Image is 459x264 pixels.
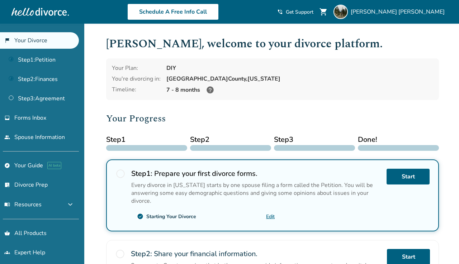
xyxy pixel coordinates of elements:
div: Timeline: [112,86,161,94]
strong: Step 1 : [131,169,152,178]
h2: Your Progress [106,111,439,126]
div: Your Plan: [112,64,161,72]
a: phone_in_talkGet Support [277,9,313,15]
span: Resources [4,201,42,208]
img: jose ocon [333,5,348,19]
span: list_alt_check [4,182,10,188]
span: Step 2 [190,134,271,145]
span: Step 1 [106,134,187,145]
span: explore [4,163,10,168]
a: Schedule A Free Info Call [127,4,219,20]
strong: Step 2 : [131,249,152,259]
iframe: Chat Widget [423,230,459,264]
span: Forms Inbox [14,114,46,122]
span: flag_2 [4,38,10,43]
span: check_circle [137,213,143,220]
div: [GEOGRAPHIC_DATA] County, [US_STATE] [166,75,433,83]
div: DIY [166,64,433,72]
h2: Prepare your first divorce forms. [131,169,381,178]
a: Start [387,169,430,184]
span: [PERSON_NAME] [PERSON_NAME] [351,8,448,16]
div: You're divorcing in: [112,75,161,83]
span: radio_button_unchecked [115,249,125,259]
div: 7 - 8 months [166,86,433,94]
span: shopping_cart [319,8,328,16]
span: shopping_basket [4,230,10,236]
div: Starting Your Divorce [146,213,196,220]
span: Done! [358,134,439,145]
span: inbox [4,115,10,121]
span: expand_more [66,200,75,209]
span: phone_in_talk [277,9,283,15]
span: Step 3 [274,134,355,145]
span: people [4,134,10,140]
p: Every divorce in [US_STATE] starts by one spouse filing a form called the Petition. You will be a... [131,181,381,205]
h1: [PERSON_NAME] , welcome to your divorce platform. [106,35,439,53]
a: Edit [266,213,275,220]
span: groups [4,250,10,255]
span: radio_button_unchecked [115,169,126,179]
span: menu_book [4,202,10,207]
h2: Share your financial information. [131,249,381,259]
span: AI beta [47,162,61,169]
span: Get Support [286,9,313,15]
